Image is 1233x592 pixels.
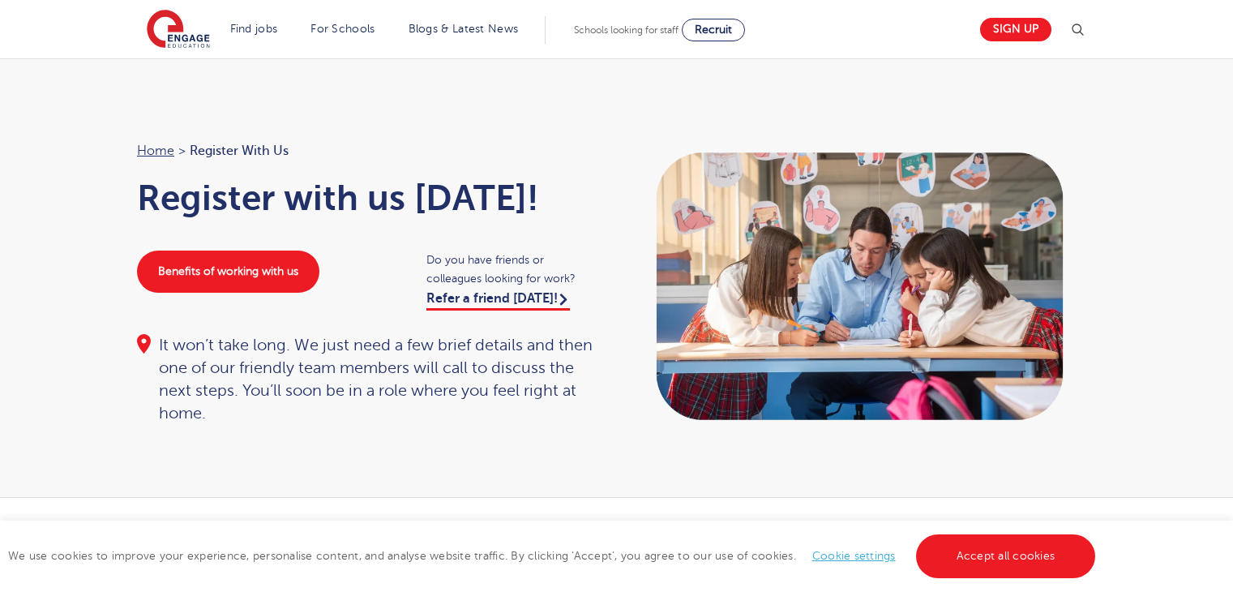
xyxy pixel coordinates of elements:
a: Cookie settings [812,550,896,562]
div: It won’t take long. We just need a few brief details and then one of our friendly team members wi... [137,334,601,425]
a: Recruit [682,19,745,41]
span: Do you have friends or colleagues looking for work? [426,251,601,288]
a: Accept all cookies [916,534,1096,578]
a: Find jobs [230,23,278,35]
span: We use cookies to improve your experience, personalise content, and analyse website traffic. By c... [8,550,1099,562]
span: Recruit [695,24,732,36]
span: Register with us [190,140,289,161]
a: Refer a friend [DATE]! [426,291,570,311]
span: Schools looking for staff [574,24,679,36]
nav: breadcrumb [137,140,601,161]
a: Home [137,144,174,158]
a: For Schools [310,23,375,35]
img: Engage Education [147,10,210,50]
a: Sign up [980,18,1051,41]
a: Blogs & Latest News [409,23,519,35]
h1: Register with us [DATE]! [137,178,601,218]
span: > [178,144,186,158]
a: Benefits of working with us [137,251,319,293]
